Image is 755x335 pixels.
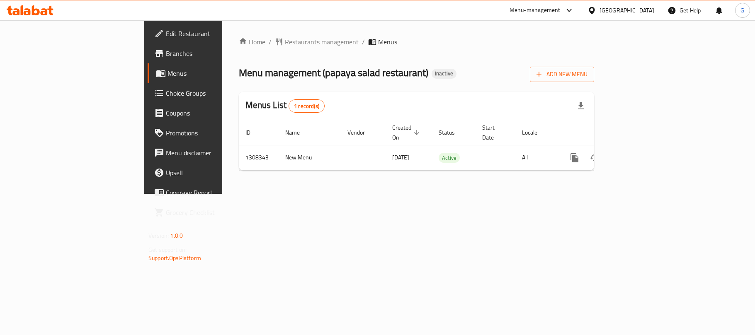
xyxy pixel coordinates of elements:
nav: breadcrumb [239,37,594,47]
a: Promotions [148,123,270,143]
td: All [515,145,558,170]
div: Menu-management [510,5,561,15]
td: New Menu [279,145,341,170]
span: Restaurants management [285,37,359,47]
span: Grocery Checklist [166,207,264,217]
span: [DATE] [392,152,409,163]
a: Coverage Report [148,183,270,202]
a: Choice Groups [148,83,270,103]
h2: Menus List [245,99,325,113]
span: Menu management ( papaya salad restaurant ) [239,63,428,82]
span: Version: [148,230,169,241]
span: Name [285,128,311,137]
span: Menus [168,68,264,78]
span: Upsell [166,168,264,178]
span: 1.0.0 [170,230,183,241]
span: Choice Groups [166,88,264,98]
span: Menu disclaimer [166,148,264,158]
span: Start Date [482,123,505,142]
a: Edit Restaurant [148,24,270,43]
span: Locale [522,128,548,137]
a: Coupons [148,103,270,123]
span: Inactive [432,70,456,77]
span: Edit Restaurant [166,29,264,39]
a: Support.OpsPlatform [148,253,201,263]
table: enhanced table [239,120,651,171]
div: Total records count [289,99,325,113]
a: Menus [148,63,270,83]
span: Coverage Report [166,188,264,198]
span: Status [439,128,466,137]
span: Vendor [347,128,376,137]
div: [GEOGRAPHIC_DATA] [600,6,654,15]
a: Menu disclaimer [148,143,270,163]
span: ID [245,128,261,137]
a: Restaurants management [275,37,359,47]
a: Branches [148,43,270,63]
button: more [565,148,585,168]
span: G [740,6,744,15]
span: Get support on: [148,244,187,255]
span: Active [439,153,460,163]
th: Actions [558,120,651,145]
div: Export file [571,96,591,116]
span: Add New Menu [537,69,587,80]
span: Created On [392,123,422,142]
span: Menus [378,37,397,47]
li: / [362,37,365,47]
span: Branches [166,48,264,58]
span: Promotions [166,128,264,138]
button: Add New Menu [530,67,594,82]
span: 1 record(s) [289,102,324,110]
a: Upsell [148,163,270,183]
span: Coupons [166,108,264,118]
td: - [476,145,515,170]
button: Change Status [585,148,604,168]
div: Inactive [432,69,456,79]
a: Grocery Checklist [148,202,270,222]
